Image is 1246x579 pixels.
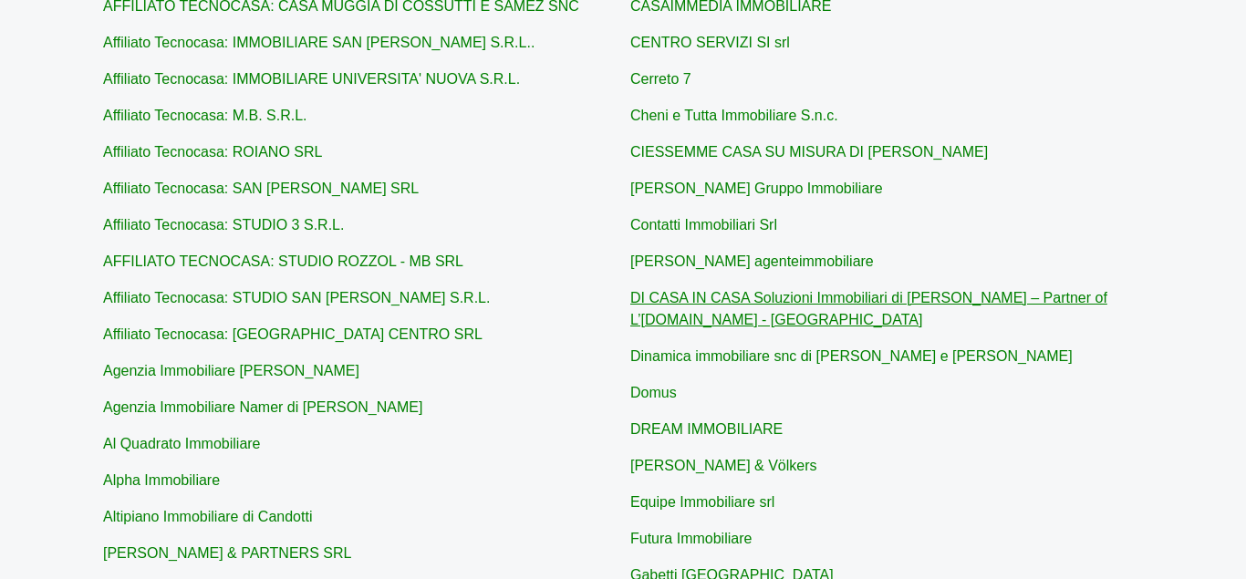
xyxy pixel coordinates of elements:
a: Agenzia Immobiliare [PERSON_NAME] [103,363,359,378]
a: Domus [630,385,677,400]
a: Affiliato Tecnocasa: ROIANO SRL [103,144,322,160]
a: Affiliato Tecnocasa: IMMOBILIARE UNIVERSITA' NUOVA S.R.L. [103,71,520,87]
a: Affiliato Tecnocasa: STUDIO 3 S.R.L. [103,217,344,233]
a: AFFILIATO TECNOCASA: STUDIO ROZZOL - MB SRL [103,253,463,269]
a: Affiliato Tecnocasa: SAN [PERSON_NAME] SRL [103,181,419,196]
a: [PERSON_NAME] & PARTNERS SRL [103,545,351,561]
a: [PERSON_NAME] Gruppo Immobiliare [630,181,883,196]
a: Futura Immobiliare [630,531,752,546]
a: Affiliato Tecnocasa: STUDIO SAN [PERSON_NAME] S.R.L. [103,290,490,305]
a: Affiliato Tecnocasa: IMMOBILIARE SAN [PERSON_NAME] S.R.L.. [103,35,535,50]
a: CENTRO SERVIZI SI srl [630,35,790,50]
a: DREAM IMMOBILIARE [630,421,783,437]
a: Alpha Immobiliare [103,472,220,488]
a: DI CASA IN CASA Soluzioni Immobiliari di [PERSON_NAME] – Partner of L’[DOMAIN_NAME] - [GEOGRAPHIC... [630,290,1107,327]
a: Al Quadrato Immobiliare [103,436,261,451]
a: Agenzia Immobiliare Namer di [PERSON_NAME] [103,399,422,415]
a: Affiliato Tecnocasa: [GEOGRAPHIC_DATA] CENTRO SRL [103,326,483,342]
a: Dinamica immobiliare snc di [PERSON_NAME] e [PERSON_NAME] [630,348,1073,364]
a: CIESSEMME CASA SU MISURA DI [PERSON_NAME] [630,144,988,160]
a: [PERSON_NAME] agenteimmobiliare [630,253,874,269]
a: Contatti Immobiliari Srl [630,217,777,233]
a: Cheni e Tutta Immobiliare S.n.c. [630,108,838,123]
a: Equipe Immobiliare srl [630,494,774,510]
a: Cerreto 7 [630,71,691,87]
a: Affiliato Tecnocasa: M.B. S.R.L. [103,108,307,123]
a: Altipiano Immobiliare di Candotti [103,509,312,524]
a: [PERSON_NAME] & Völkers [630,458,817,473]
